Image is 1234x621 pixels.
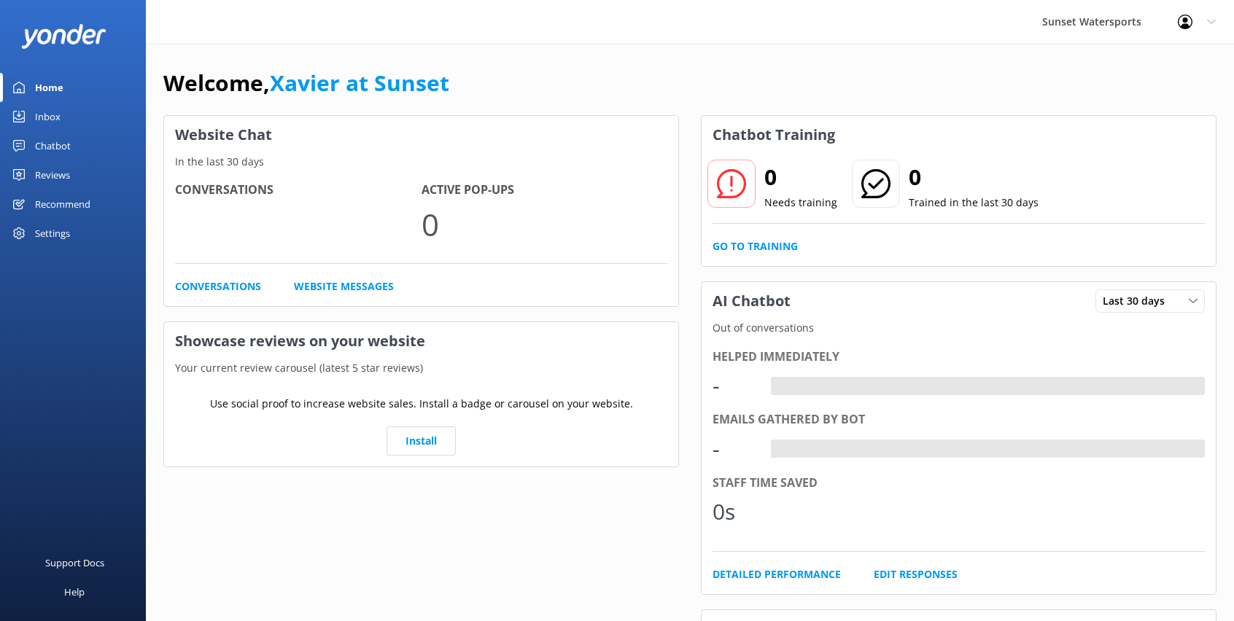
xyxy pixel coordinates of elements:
[1103,293,1173,309] span: Last 30 days
[164,360,678,376] p: Your current review carousel (latest 5 star reviews)
[35,160,70,190] div: Reviews
[764,160,837,195] h2: 0
[164,116,678,154] h3: Website Chat
[713,431,756,466] div: -
[22,24,106,48] img: yonder-white-logo.png
[702,320,1216,336] p: Out of conversations
[270,68,449,98] a: Xavier at Sunset
[210,396,633,412] p: Use social proof to increase website sales. Install a badge or carousel on your website.
[164,154,678,170] p: In the last 30 days
[713,566,841,582] a: Detailed Performance
[713,348,1205,367] div: Helped immediately
[175,278,261,294] a: Conversations
[764,195,837,211] p: Needs training
[771,440,782,458] div: -
[45,548,104,577] div: Support Docs
[909,160,1039,195] h2: 0
[35,131,71,160] div: Chatbot
[164,322,678,360] h3: Showcase reviews on your website
[771,377,782,396] div: -
[35,219,70,248] div: Settings
[713,238,798,254] a: Go to Training
[35,73,63,102] div: Home
[874,566,958,582] a: Edit Responses
[35,102,61,131] div: Inbox
[175,181,422,200] h4: Conversations
[35,190,90,219] div: Recommend
[387,426,456,456] a: Install
[713,410,1205,429] div: Emails gathered by bot
[713,494,756,529] div: 0s
[64,577,85,606] div: Help
[422,200,668,249] p: 0
[702,116,846,154] h3: Chatbot Training
[713,368,756,403] div: -
[163,66,449,101] h1: Welcome,
[909,195,1039,211] p: Trained in the last 30 days
[702,282,802,320] h3: AI Chatbot
[713,474,1205,493] div: Staff time saved
[422,181,668,200] h4: Active Pop-ups
[294,278,394,294] a: Website Messages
